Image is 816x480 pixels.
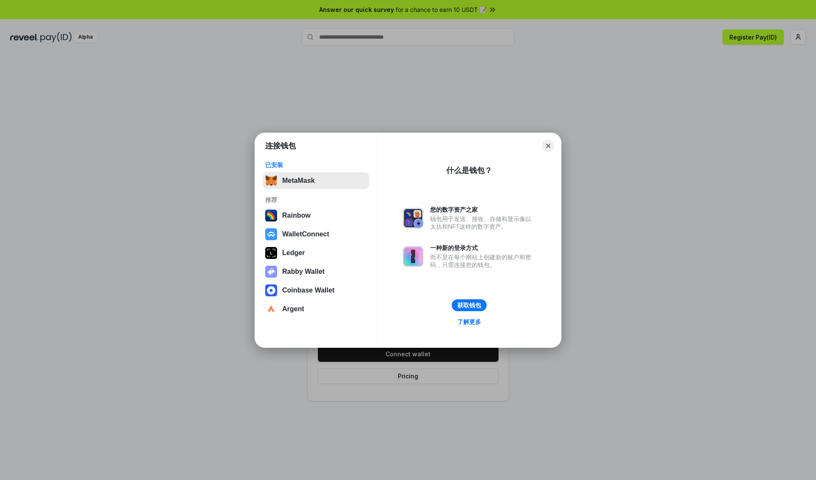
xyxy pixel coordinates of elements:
[430,215,535,230] div: 钱包用于发送、接收、存储和显示像以太坊和NFT这样的数字资产。
[430,244,535,252] div: 一种新的登录方式
[263,244,369,261] button: Ledger
[452,299,487,311] button: 获取钱包
[263,282,369,299] button: Coinbase Wallet
[265,266,277,278] img: svg+xml,%3Csvg%20xmlns%3D%22http%3A%2F%2Fwww.w3.org%2F2000%2Fsvg%22%20fill%3D%22none%22%20viewBox...
[282,268,325,276] div: Rabby Wallet
[430,206,535,213] div: 您的数字资产之家
[265,161,367,169] div: 已安装
[263,301,369,318] button: Argent
[282,230,329,238] div: WalletConnect
[263,226,369,243] button: WalletConnect
[282,287,334,294] div: Coinbase Wallet
[282,177,314,185] div: MetaMask
[446,165,492,176] div: 什么是钱包？
[265,210,277,222] img: svg+xml,%3Csvg%20width%3D%22120%22%20height%3D%22120%22%20viewBox%3D%220%200%20120%20120%22%20fil...
[282,212,311,219] div: Rainbow
[457,318,481,326] div: 了解更多
[452,316,486,327] a: 了解更多
[430,253,535,269] div: 而不是在每个网站上创建新的账户和密码，只需连接您的钱包。
[403,246,423,267] img: svg+xml,%3Csvg%20xmlns%3D%22http%3A%2F%2Fwww.w3.org%2F2000%2Fsvg%22%20fill%3D%22none%22%20viewBox...
[265,175,277,187] img: svg+xml,%3Csvg%20fill%3D%22none%22%20height%3D%2233%22%20viewBox%3D%220%200%2035%2033%22%20width%...
[403,208,423,228] img: svg+xml,%3Csvg%20xmlns%3D%22http%3A%2F%2Fwww.w3.org%2F2000%2Fsvg%22%20fill%3D%22none%22%20viewBox...
[542,140,554,152] button: Close
[263,207,369,224] button: Rainbow
[263,172,369,189] button: MetaMask
[282,249,305,257] div: Ledger
[265,284,277,296] img: svg+xml,%3Csvg%20width%3D%2228%22%20height%3D%2228%22%20viewBox%3D%220%200%2028%2028%22%20fill%3D...
[457,301,481,309] div: 获取钱包
[265,228,277,240] img: svg+xml,%3Csvg%20width%3D%2228%22%20height%3D%2228%22%20viewBox%3D%220%200%2028%2028%22%20fill%3D...
[282,305,304,313] div: Argent
[265,303,277,315] img: svg+xml,%3Csvg%20width%3D%2228%22%20height%3D%2228%22%20viewBox%3D%220%200%2028%2028%22%20fill%3D...
[263,263,369,280] button: Rabby Wallet
[265,247,277,259] img: svg+xml,%3Csvg%20xmlns%3D%22http%3A%2F%2Fwww.w3.org%2F2000%2Fsvg%22%20width%3D%2228%22%20height%3...
[265,196,367,204] div: 推荐
[265,141,296,151] h1: 连接钱包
